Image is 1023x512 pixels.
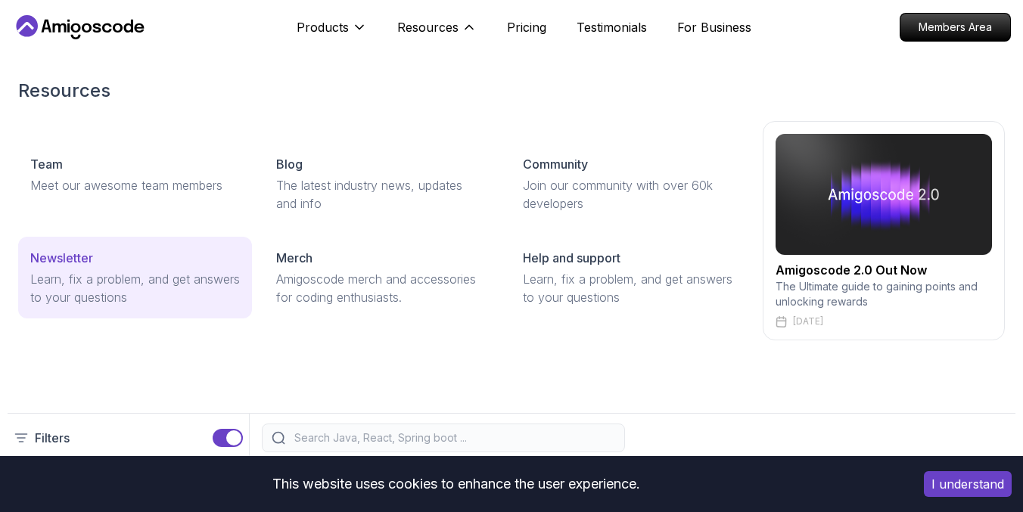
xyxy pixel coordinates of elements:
p: Filters [35,429,70,447]
a: TeamMeet our awesome team members [18,143,252,206]
h2: Amigoscode 2.0 Out Now [776,261,992,279]
h2: Resources [18,79,1005,103]
p: Learn, fix a problem, and get answers to your questions [30,270,240,306]
p: Products [297,18,349,36]
div: This website uses cookies to enhance the user experience. [11,467,901,501]
a: For Business [677,18,751,36]
a: BlogThe latest industry news, updates and info [264,143,498,225]
p: Team [30,155,63,173]
p: Blog [276,155,303,173]
p: Members Area [900,14,1010,41]
p: Community [523,155,588,173]
p: Learn, fix a problem, and get answers to your questions [523,270,732,306]
a: Help and supportLearn, fix a problem, and get answers to your questions [511,237,745,318]
p: Merch [276,249,312,267]
p: Newsletter [30,249,93,267]
a: NewsletterLearn, fix a problem, and get answers to your questions [18,237,252,318]
a: Pricing [507,18,546,36]
p: Resources [397,18,459,36]
img: amigoscode 2.0 [776,134,992,255]
a: amigoscode 2.0Amigoscode 2.0 Out NowThe Ultimate guide to gaining points and unlocking rewards[DATE] [763,121,1005,340]
p: Join our community with over 60k developers [523,176,732,213]
a: MerchAmigoscode merch and accessories for coding enthusiasts. [264,237,498,318]
p: Help and support [523,249,620,267]
input: Search Java, React, Spring boot ... [291,430,615,445]
p: Amigoscode merch and accessories for coding enthusiasts. [276,270,486,306]
button: Resources [397,18,477,48]
button: Products [297,18,367,48]
p: Meet our awesome team members [30,176,240,194]
a: Members Area [900,13,1011,42]
a: CommunityJoin our community with over 60k developers [511,143,745,225]
p: The latest industry news, updates and info [276,176,486,213]
p: [DATE] [793,315,823,327]
button: Accept cookies [924,471,1012,497]
p: The Ultimate guide to gaining points and unlocking rewards [776,279,992,309]
a: Testimonials [577,18,647,36]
